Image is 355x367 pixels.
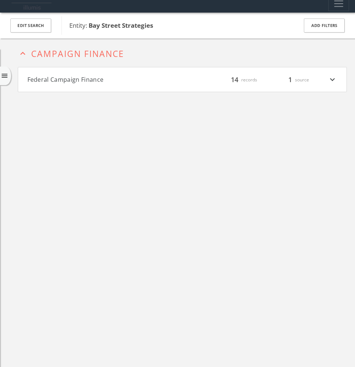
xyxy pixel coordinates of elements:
[18,47,347,58] button: expand_lessCampaign Finance
[18,48,28,58] i: expand_less
[31,48,124,60] span: Campaign Finance
[213,75,257,84] div: records
[228,74,241,84] span: 14
[304,18,345,33] button: Add Filters
[10,18,51,33] button: Edit Search
[69,21,153,30] span: Entity:
[1,72,9,80] i: menu
[27,75,182,84] button: Federal Campaign Finance
[328,75,337,84] i: expand_more
[286,74,295,84] span: 1
[89,21,153,30] b: Bay Street Strategies
[265,75,309,84] div: source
